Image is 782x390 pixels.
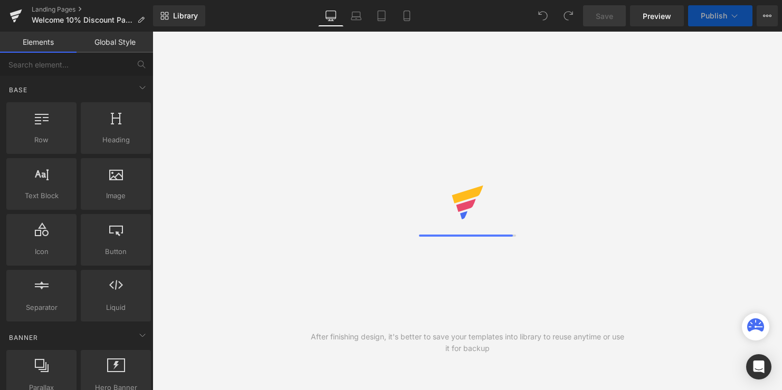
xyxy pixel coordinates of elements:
a: Preview [630,5,684,26]
span: Icon [9,246,73,257]
button: Publish [688,5,752,26]
a: Laptop [344,5,369,26]
button: Undo [532,5,554,26]
a: Landing Pages [32,5,153,14]
button: Redo [558,5,579,26]
span: Separator [9,302,73,313]
span: Publish [701,12,727,20]
span: Row [9,134,73,145]
span: Preview [643,11,671,22]
span: Image [84,190,148,201]
a: Global Style [77,32,153,53]
a: Tablet [369,5,394,26]
span: Library [173,11,198,21]
div: After finishing design, it's better to save your templates into library to reuse anytime or use i... [310,331,625,354]
div: Open Intercom Messenger [746,354,771,379]
a: Mobile [394,5,419,26]
span: Banner [8,333,39,343]
span: Welcome 10% Discount Page [32,16,133,24]
a: New Library [153,5,205,26]
span: Liquid [84,302,148,313]
span: Save [596,11,613,22]
span: Heading [84,134,148,145]
span: Base [8,85,28,95]
button: More [757,5,778,26]
a: Desktop [318,5,344,26]
span: Button [84,246,148,257]
span: Text Block [9,190,73,201]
